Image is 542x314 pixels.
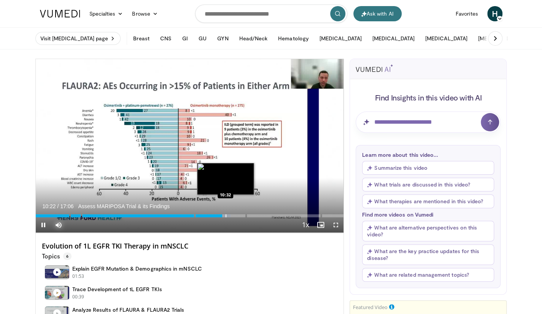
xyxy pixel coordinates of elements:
[60,203,73,209] span: 17:06
[273,31,313,46] button: Hematology
[51,217,66,233] button: Mute
[127,6,162,21] a: Browse
[72,293,84,300] p: 00:39
[156,31,176,46] button: CNS
[57,203,59,209] span: /
[313,217,328,233] button: Enable picture-in-picture mode
[362,221,494,241] button: What are alternative perspectives on this video?
[72,265,202,272] h4: Explain EGFR Mutation & Demographics in mNSCLC
[356,64,393,72] img: vumedi-ai-logo.svg
[362,268,494,282] button: What are related management topics?
[194,31,211,46] button: GU
[36,217,51,233] button: Pause
[85,6,128,21] a: Specialties
[328,217,343,233] button: Fullscreen
[213,31,233,46] button: GYN
[129,31,154,46] button: Breast
[474,31,525,46] button: [MEDICAL_DATA]
[195,5,347,23] input: Search topics, interventions
[362,244,494,265] button: What are the key practice updates for this disease?
[421,31,472,46] button: [MEDICAL_DATA]
[315,31,366,46] button: [MEDICAL_DATA]
[234,31,272,46] button: Head/Neck
[487,6,502,21] a: H
[353,6,402,21] button: Ask with AI
[40,10,80,18] img: VuMedi Logo
[356,92,501,102] h4: Find Insights in this video with AI
[72,273,84,280] p: 01:53
[362,151,494,158] p: Learn more about this video...
[451,6,483,21] a: Favorites
[36,59,344,233] video-js: Video Player
[72,286,162,293] h4: Trace Development of 1L EGFR TKIs
[197,163,254,195] img: image.jpeg
[362,194,494,208] button: What therapies are mentioned in this video?
[362,161,494,175] button: Summarize this video
[63,252,72,260] span: 6
[42,242,338,250] h4: Evolution of 1L EGFR TKI Therapy in mNSCLC
[72,306,184,313] h4: Analyze Results of FLAURA & FLAURA2 Trials
[353,304,388,311] small: Featured Video
[35,32,121,45] a: Visit [MEDICAL_DATA] page
[36,214,344,217] div: Progress Bar
[362,178,494,191] button: What trials are discussed in this video?
[78,203,169,210] span: Assess MARIPOSA Trial & its Findings
[368,31,419,46] button: [MEDICAL_DATA]
[43,203,56,209] span: 10:22
[178,31,192,46] button: GI
[362,211,494,218] p: Find more videos on Vumedi
[356,112,501,133] input: Question for AI
[298,217,313,233] button: Playback Rate
[42,252,72,260] p: Topics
